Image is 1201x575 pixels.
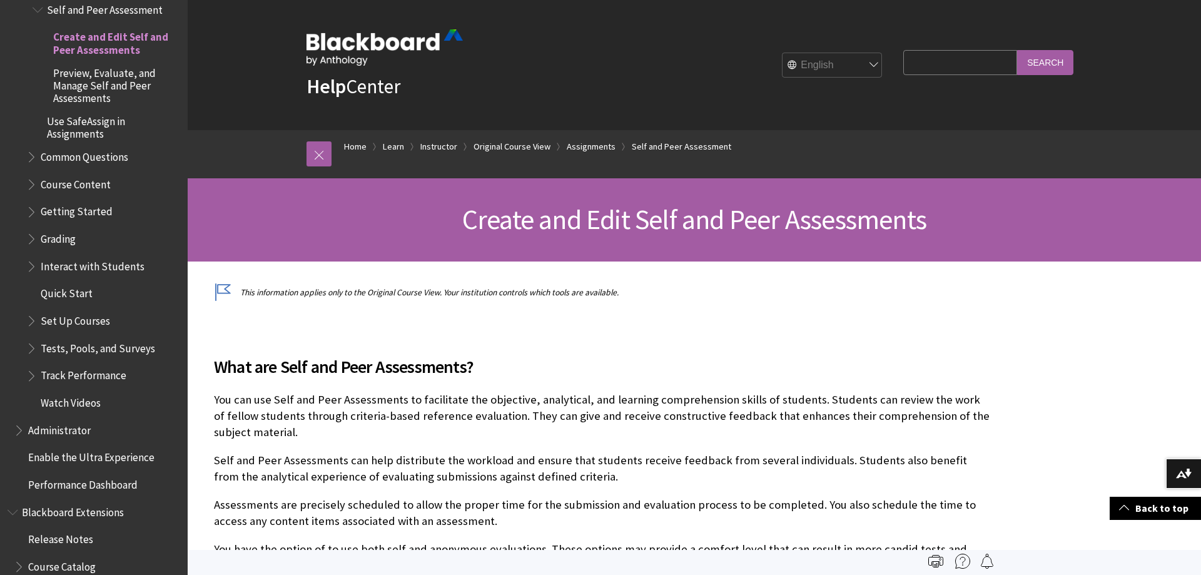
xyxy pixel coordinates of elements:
a: Learn [383,139,404,155]
p: This information applies only to the Original Course View. Your institution controls which tools ... [214,287,990,298]
span: Interact with Students [41,256,144,273]
span: Watch Videos [41,392,101,409]
a: Instructor [420,139,457,155]
span: Tests, Pools, and Surveys [41,338,155,355]
span: Enable the Ultra Experience [28,447,155,464]
a: Original Course View [474,139,550,155]
p: Assessments are precisely scheduled to allow the proper time for the submission and evaluation pr... [214,497,990,529]
input: Search [1017,50,1073,74]
span: Course Catalog [28,556,96,573]
span: Preview, Evaluate, and Manage Self and Peer Assessments [53,63,179,104]
img: Follow this page [980,554,995,569]
span: Performance Dashboard [28,474,138,491]
a: Assignments [567,139,616,155]
p: You can use Self and Peer Assessments to facilitate the objective, analytical, and learning compr... [214,392,990,441]
span: Common Questions [41,146,128,163]
a: Back to top [1110,497,1201,520]
span: Administrator [28,420,91,437]
span: Course Content [41,174,111,191]
span: Getting Started [41,201,113,218]
span: Quick Start [41,283,93,300]
span: Blackboard Extensions [22,502,124,519]
span: Release Notes [28,529,93,546]
a: Self and Peer Assessment [632,139,731,155]
span: Grading [41,228,76,245]
img: More help [955,554,970,569]
a: HelpCenter [307,74,400,99]
p: You have the option of to use both self and anonymous evaluations. These options may provide a co... [214,541,990,574]
select: Site Language Selector [783,53,883,78]
a: Home [344,139,367,155]
img: Blackboard by Anthology [307,29,463,66]
span: Set Up Courses [41,310,110,327]
strong: Help [307,74,346,99]
img: Print [928,554,943,569]
span: Track Performance [41,365,126,382]
span: Create and Edit Self and Peer Assessments [53,27,179,56]
p: Self and Peer Assessments can help distribute the workload and ensure that students receive feedb... [214,452,990,485]
span: What are Self and Peer Assessments? [214,354,990,380]
span: Create and Edit Self and Peer Assessments [462,202,926,237]
span: Use SafeAssign in Assignments [47,111,179,140]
